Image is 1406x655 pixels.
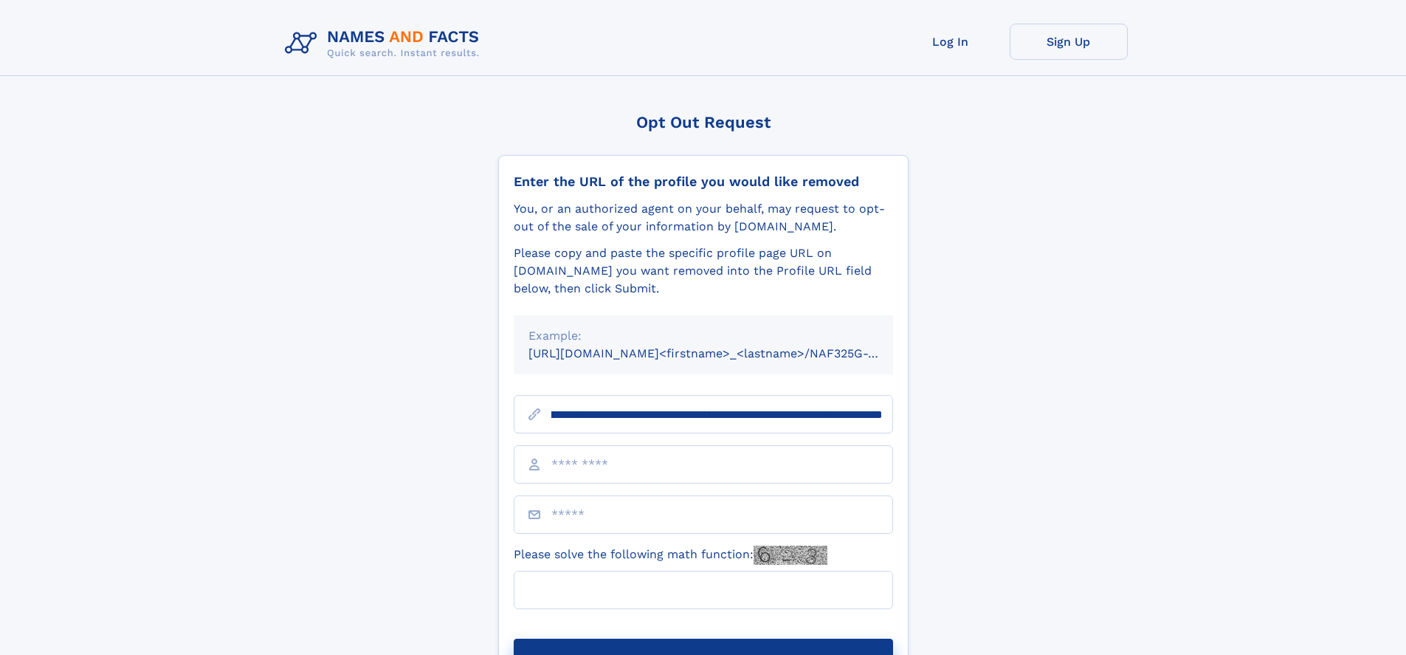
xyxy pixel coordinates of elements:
[528,327,878,345] div: Example:
[514,244,893,298] div: Please copy and paste the specific profile page URL on [DOMAIN_NAME] you want removed into the Pr...
[279,24,492,64] img: Logo Names and Facts
[514,200,893,236] div: You, or an authorized agent on your behalf, may request to opt-out of the sale of your informatio...
[514,174,893,190] div: Enter the URL of the profile you would like removed
[514,546,827,565] label: Please solve the following math function:
[528,346,921,360] small: [URL][DOMAIN_NAME]<firstname>_<lastname>/NAF325G-xxxxxxxx
[892,24,1010,60] a: Log In
[1010,24,1128,60] a: Sign Up
[498,113,909,131] div: Opt Out Request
